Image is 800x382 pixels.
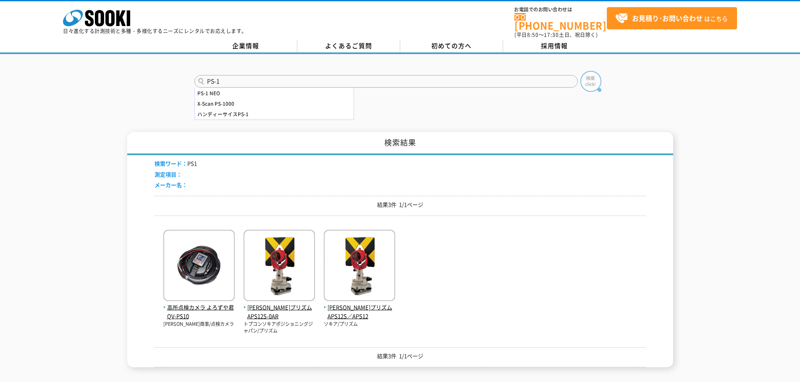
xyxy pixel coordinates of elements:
span: [PERSON_NAME]プリズム APS12S-0AR [244,303,315,321]
img: よろずや君QV-PS10 [163,230,235,303]
a: [PERSON_NAME]プリズム APS12S／APS12 [324,294,395,320]
a: [PERSON_NAME]プリズム APS12S-0AR [244,294,315,320]
div: PS-1 NEO [195,88,354,99]
span: 17:30 [544,31,559,39]
h1: 検索結果 [127,132,673,155]
a: 初めての方へ [400,40,503,52]
div: ハンディーサイスPS-1 [195,109,354,120]
span: メーカー名： [155,181,187,189]
img: APS12S-0AR [244,230,315,303]
span: 8:50 [527,31,539,39]
p: 結果3件 1/1ページ [155,352,646,361]
img: APS12S／APS12 [324,230,395,303]
p: 結果3件 1/1ページ [155,200,646,209]
p: ソキア/プリズム [324,321,395,328]
span: [PERSON_NAME]プリズム APS12S／APS12 [324,303,395,321]
p: [PERSON_NAME]商事/点検カメラ [163,321,235,328]
a: [PHONE_NUMBER] [514,13,607,30]
div: X-Scan PS-1000 [195,99,354,109]
span: 検索ワード： [155,159,187,167]
p: トプコンソキアポジショニングジャパン/プリズム [244,321,315,335]
p: 日々進化する計測技術と多種・多様化するニーズにレンタルでお応えします。 [63,29,247,34]
li: PS1 [155,159,197,168]
span: 測定項目： [155,170,182,178]
span: 初めての方へ [431,41,472,50]
span: 高所点検カメラ よろずや君QV-PS10 [163,303,235,321]
input: 商品名、型式、NETIS番号を入力してください [194,75,578,88]
strong: お見積り･お問い合わせ [632,13,703,23]
a: 採用情報 [503,40,606,52]
a: よくあるご質問 [297,40,400,52]
a: お見積り･お問い合わせはこちら [607,7,737,29]
a: 高所点検カメラ よろずや君QV-PS10 [163,294,235,320]
span: お電話でのお問い合わせは [514,7,607,12]
span: はこちら [615,12,728,25]
span: (平日 ～ 土日、祝日除く) [514,31,598,39]
a: 企業情報 [194,40,297,52]
img: btn_search.png [580,71,601,92]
